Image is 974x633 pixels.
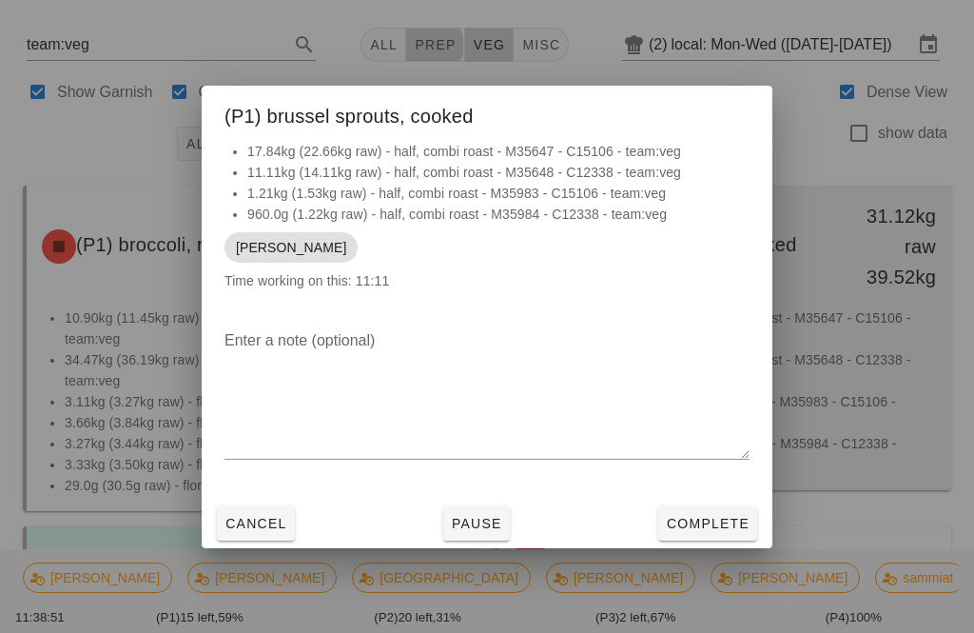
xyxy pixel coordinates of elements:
[443,506,510,541] button: Pause
[247,204,750,225] li: 960.0g (1.22kg raw) - half, combi roast - M35984 - C12338 - team:veg
[217,506,295,541] button: Cancel
[451,516,502,531] span: Pause
[658,506,757,541] button: Complete
[236,232,346,263] span: [PERSON_NAME]
[247,162,750,183] li: 11.11kg (14.11kg raw) - half, combi roast - M35648 - C12338 - team:veg
[202,141,772,310] div: Time working on this: 11:11
[666,516,750,531] span: Complete
[247,141,750,162] li: 17.84kg (22.66kg raw) - half, combi roast - M35647 - C15106 - team:veg
[202,86,772,141] div: (P1) brussel sprouts, cooked
[247,183,750,204] li: 1.21kg (1.53kg raw) - half, combi roast - M35983 - C15106 - team:veg
[224,516,287,531] span: Cancel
